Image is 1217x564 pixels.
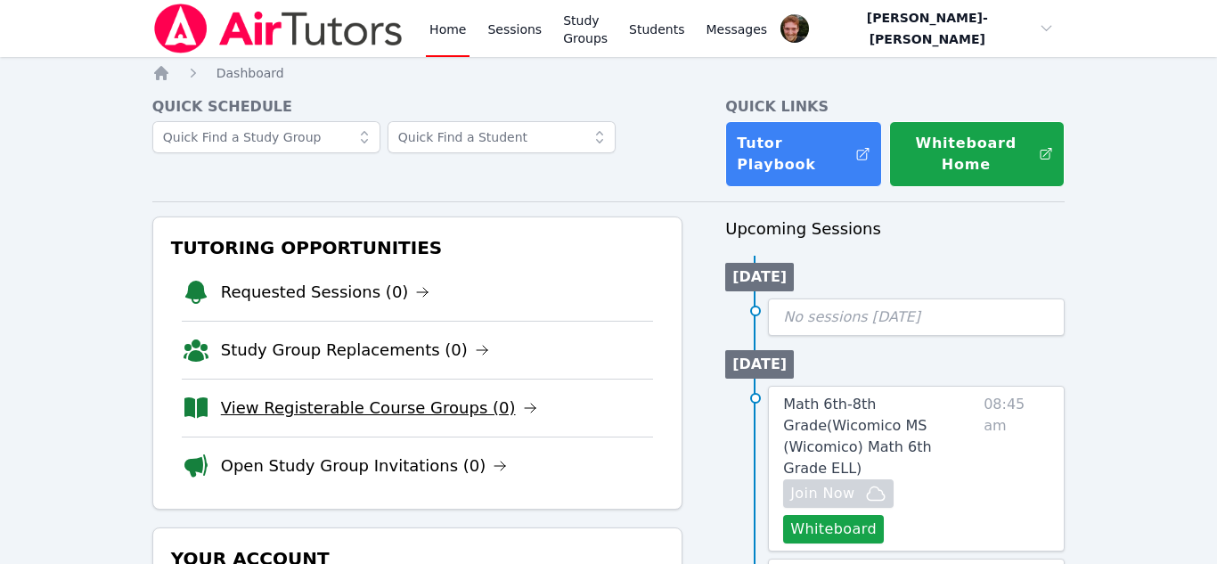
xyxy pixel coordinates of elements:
[221,338,489,363] a: Study Group Replacements (0)
[388,121,616,153] input: Quick Find a Student
[221,454,508,478] a: Open Study Group Invitations (0)
[725,217,1065,241] h3: Upcoming Sessions
[725,121,882,187] a: Tutor Playbook
[152,121,380,153] input: Quick Find a Study Group
[221,280,430,305] a: Requested Sessions (0)
[984,394,1050,544] span: 08:45 am
[725,96,1065,118] h4: Quick Links
[783,308,920,325] span: No sessions [DATE]
[707,20,768,38] span: Messages
[783,479,894,508] button: Join Now
[725,263,794,291] li: [DATE]
[221,396,537,421] a: View Registerable Course Groups (0)
[216,66,284,80] span: Dashboard
[152,4,404,53] img: Air Tutors
[152,96,683,118] h4: Quick Schedule
[790,483,854,504] span: Join Now
[216,64,284,82] a: Dashboard
[783,515,884,544] button: Whiteboard
[783,396,931,477] span: Math 6th-8th Grade ( Wicomico MS (Wicomico) Math 6th Grade ELL )
[167,232,668,264] h3: Tutoring Opportunities
[725,350,794,379] li: [DATE]
[152,64,1066,82] nav: Breadcrumb
[889,121,1065,187] button: Whiteboard Home
[783,394,976,479] a: Math 6th-8th Grade(Wicomico MS (Wicomico) Math 6th Grade ELL)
